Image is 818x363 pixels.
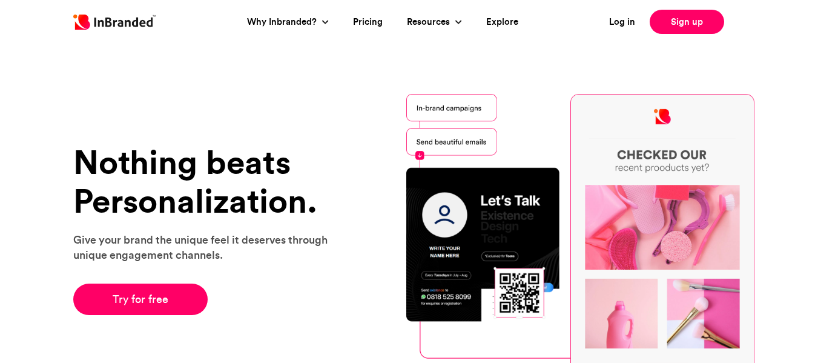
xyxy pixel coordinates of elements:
[73,15,156,30] img: Inbranded
[73,143,343,220] h1: Nothing beats Personalization.
[73,284,208,315] a: Try for free
[486,15,518,29] a: Explore
[73,232,343,262] p: Give your brand the unique feel it deserves through unique engagement channels.
[407,15,453,29] a: Resources
[650,10,724,34] a: Sign up
[247,15,320,29] a: Why Inbranded?
[609,15,635,29] a: Log in
[353,15,383,29] a: Pricing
